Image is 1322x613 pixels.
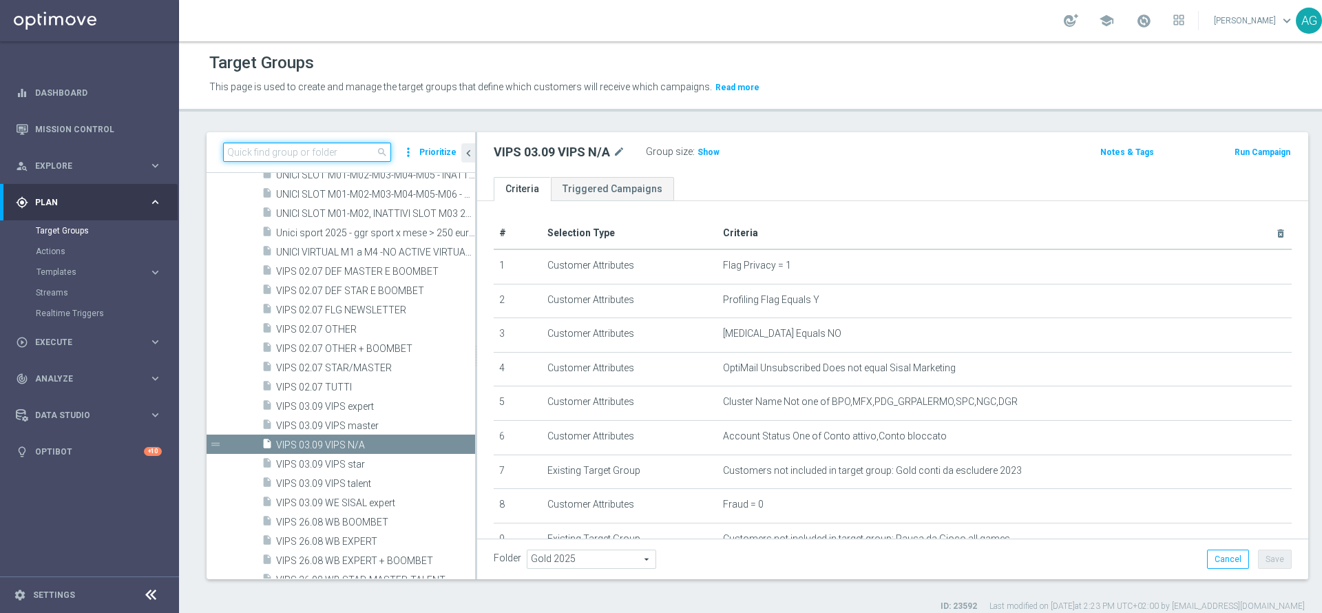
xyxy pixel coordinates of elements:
td: Customer Attributes [542,284,717,318]
div: person_search Explore keyboard_arrow_right [15,160,162,172]
button: Cancel [1207,550,1249,569]
i: insert_drive_file [262,477,273,492]
td: Customer Attributes [542,386,717,421]
span: VIPS 02.07 DEF MASTER E BOOMBET [276,266,475,278]
th: # [494,218,542,249]
button: Mission Control [15,124,162,135]
span: VIPS 26.08 WB EXPERT &#x2B; BOOMBET [276,555,475,567]
i: insert_drive_file [262,457,273,473]
i: insert_drive_file [262,496,273,512]
button: lightbulb Optibot +10 [15,446,162,457]
button: track_changes Analyze keyboard_arrow_right [15,373,162,384]
a: Actions [36,246,143,257]
span: Customers not included in target group: Gold conti da escludere 2023 [723,465,1022,477]
a: Settings [33,591,75,599]
span: VIPS 03.09 VIPS star [276,459,475,470]
i: insert_drive_file [262,438,273,454]
span: VIPS 02.07 OTHER &#x2B; BOOMBET [276,343,475,355]
span: VIPS 26.08 WB EXPERT [276,536,475,548]
i: keyboard_arrow_right [149,196,162,209]
i: insert_drive_file [262,554,273,570]
span: VIPS 26.08 WB STAR-MASTER-TALENT [276,574,475,586]
button: gps_fixed Plan keyboard_arrow_right [15,197,162,208]
i: lightbulb [16,446,28,458]
span: VIPS 02.07 TUTTI [276,382,475,393]
h2: VIPS 03.09 VIPS N/A [494,144,610,160]
span: Analyze [35,375,149,383]
span: UNICI SLOT M01-M02-M03-M04-M05 - INATTIVI SLOT M06 16.06 [276,169,475,181]
div: Analyze [16,373,149,385]
i: insert_drive_file [262,342,273,357]
div: Mission Control [16,111,162,147]
a: Realtime Triggers [36,308,143,319]
a: Target Groups [36,225,143,236]
span: This page is used to create and manage the target groups that define which customers will receive... [209,81,712,92]
i: insert_drive_file [262,399,273,415]
a: [PERSON_NAME]keyboard_arrow_down [1213,10,1296,31]
td: Customer Attributes [542,249,717,284]
span: UNICI VIRTUAL M1 a M4 -NO ACTIVE VIRTUAL M05 - lista fornita da noi - 04.06 [276,247,475,258]
i: insert_drive_file [262,573,273,589]
span: Flag Privacy = 1 [723,260,791,271]
i: insert_drive_file [262,380,273,396]
div: Target Groups [36,220,178,241]
span: search [377,147,388,158]
div: Data Studio [16,409,149,422]
label: Folder [494,552,521,564]
a: Dashboard [35,74,162,111]
i: insert_drive_file [262,361,273,377]
button: Save [1258,550,1292,569]
i: insert_drive_file [262,534,273,550]
div: Templates [36,268,149,276]
a: Optibot [35,433,144,470]
td: 9 [494,523,542,557]
a: Mission Control [35,111,162,147]
td: 6 [494,420,542,455]
div: Optibot [16,433,162,470]
span: Data Studio [35,411,149,419]
span: VIPS 02.07 STAR/MASTER [276,362,475,374]
a: Criteria [494,177,551,201]
span: VIPS 02.07 FLG NEWSLETTER [276,304,475,316]
td: 4 [494,352,542,386]
button: Read more [714,80,761,95]
span: VIPS 03.09 WE SISAL expert [276,497,475,509]
td: 7 [494,455,542,489]
div: Realtime Triggers [36,303,178,324]
td: Existing Target Group [542,523,717,557]
i: insert_drive_file [262,207,273,222]
a: Streams [36,287,143,298]
button: equalizer Dashboard [15,87,162,98]
div: AG [1296,8,1322,34]
td: 2 [494,284,542,318]
div: Streams [36,282,178,303]
div: Dashboard [16,74,162,111]
button: play_circle_outline Execute keyboard_arrow_right [15,337,162,348]
span: Fraud = 0 [723,499,764,510]
button: Prioritize [417,143,459,162]
th: Selection Type [542,218,717,249]
i: keyboard_arrow_right [149,335,162,349]
td: Existing Target Group [542,455,717,489]
span: VIPS 03.09 VIPS N/A [276,439,475,451]
i: insert_drive_file [262,187,273,203]
i: insert_drive_file [262,264,273,280]
span: OptiMail Unsubscribed Does not equal Sisal Marketing [723,362,956,374]
span: Show [697,147,720,157]
span: VIPS 03.09 VIPS talent [276,478,475,490]
i: keyboard_arrow_right [149,408,162,422]
i: keyboard_arrow_right [149,372,162,385]
button: chevron_left [461,143,475,163]
div: Data Studio keyboard_arrow_right [15,410,162,421]
i: mode_edit [613,144,625,160]
td: 3 [494,318,542,353]
i: chevron_left [462,147,475,160]
span: Profiling Flag Equals Y [723,294,819,306]
label: Last modified on [DATE] at 2:23 PM UTC+02:00 by [EMAIL_ADDRESS][DOMAIN_NAME] [989,601,1305,612]
td: 1 [494,249,542,284]
td: Customer Attributes [542,489,717,523]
